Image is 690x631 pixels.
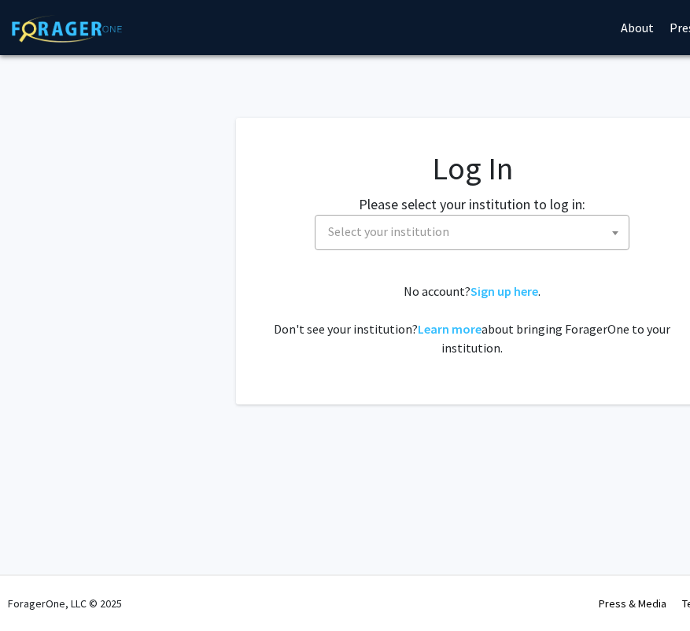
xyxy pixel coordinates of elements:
[359,194,585,215] label: Please select your institution to log in:
[12,15,122,42] img: ForagerOne Logo
[315,215,629,250] span: Select your institution
[328,223,449,239] span: Select your institution
[470,283,538,299] a: Sign up here
[268,149,677,187] h1: Log In
[418,321,482,337] a: Learn more about bringing ForagerOne to your institution
[322,216,629,248] span: Select your institution
[599,596,666,611] a: Press & Media
[268,282,677,357] div: No account? . Don't see your institution? about bringing ForagerOne to your institution.
[8,576,122,631] div: ForagerOne, LLC © 2025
